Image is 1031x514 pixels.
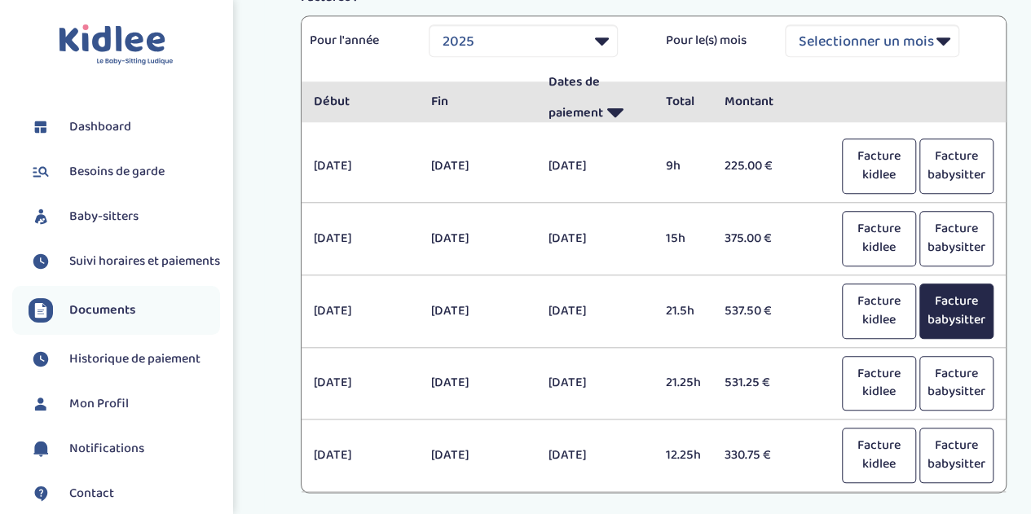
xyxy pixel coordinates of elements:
[310,31,404,51] p: Pour l'année
[431,373,524,393] p: [DATE]
[725,92,817,112] p: Montant
[666,92,700,112] p: Total
[29,392,53,416] img: profil.svg
[431,229,524,248] p: [DATE]
[69,484,114,503] span: Contact
[549,373,641,393] p: [DATE]
[29,437,53,461] img: notification.svg
[29,204,220,229] a: Baby-sitters
[29,481,53,506] img: contact.svg
[431,92,524,112] p: Fin
[549,229,641,248] p: [DATE]
[431,156,524,176] p: [DATE]
[314,373,407,393] p: [DATE]
[29,115,53,139] img: dashboard.svg
[69,207,139,226] span: Baby-sitters
[29,347,53,371] img: suivihoraire.svg
[725,229,817,248] p: 375.00 €
[69,439,144,459] span: Notifications
[314,301,407,321] p: [DATE]
[431,301,524,321] p: [DATE]
[29,481,220,506] a: Contact
[314,229,407,248] p: [DATE]
[29,160,53,184] img: besoin.svg
[549,72,641,132] p: Dates de paiement
[69,301,136,320] span: Documents
[69,394,129,414] span: Mon Profil
[69,117,131,137] span: Dashboard
[29,347,220,371] a: Historique de paiement
[29,204,53,229] img: babysitters.svg
[842,428,916,483] button: Facture kidlee
[725,156,817,176] p: 225.00 €
[431,446,524,465] p: [DATE]
[549,156,641,176] p: [DATE]
[919,138,994,194] button: Facture babysitter
[725,301,817,321] p: 537.50 €
[666,446,700,465] p: 12.25h
[29,160,220,184] a: Besoins de garde
[29,298,220,323] a: Documents
[29,115,220,139] a: Dashboard
[666,156,700,176] p: 9h
[29,249,220,274] a: Suivi horaires et paiements
[29,249,53,274] img: suivihoraire.svg
[725,373,817,393] p: 531.25 €
[29,437,220,461] a: Notifications
[666,301,700,321] p: 21.5h
[666,229,700,248] p: 15h
[666,373,700,393] p: 21.25h
[725,446,817,465] p: 330.75 €
[549,301,641,321] p: [DATE]
[919,283,994,339] button: Facture babysitter
[314,92,407,112] p: Début
[549,446,641,465] p: [DATE]
[842,283,916,339] button: Facture kidlee
[919,211,994,266] button: Facture babysitter
[842,138,916,194] button: Facture kidlee
[314,156,407,176] p: [DATE]
[69,162,165,182] span: Besoins de garde
[842,356,916,411] button: Facture kidlee
[919,428,994,483] button: Facture babysitter
[59,24,174,66] img: logo.svg
[666,31,760,51] p: Pour le(s) mois
[69,252,220,271] span: Suivi horaires et paiements
[314,446,407,465] p: [DATE]
[69,349,200,369] span: Historique de paiement
[842,211,916,266] button: Facture kidlee
[29,392,220,416] a: Mon Profil
[919,356,994,411] button: Facture babysitter
[29,298,53,323] img: documents.svg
